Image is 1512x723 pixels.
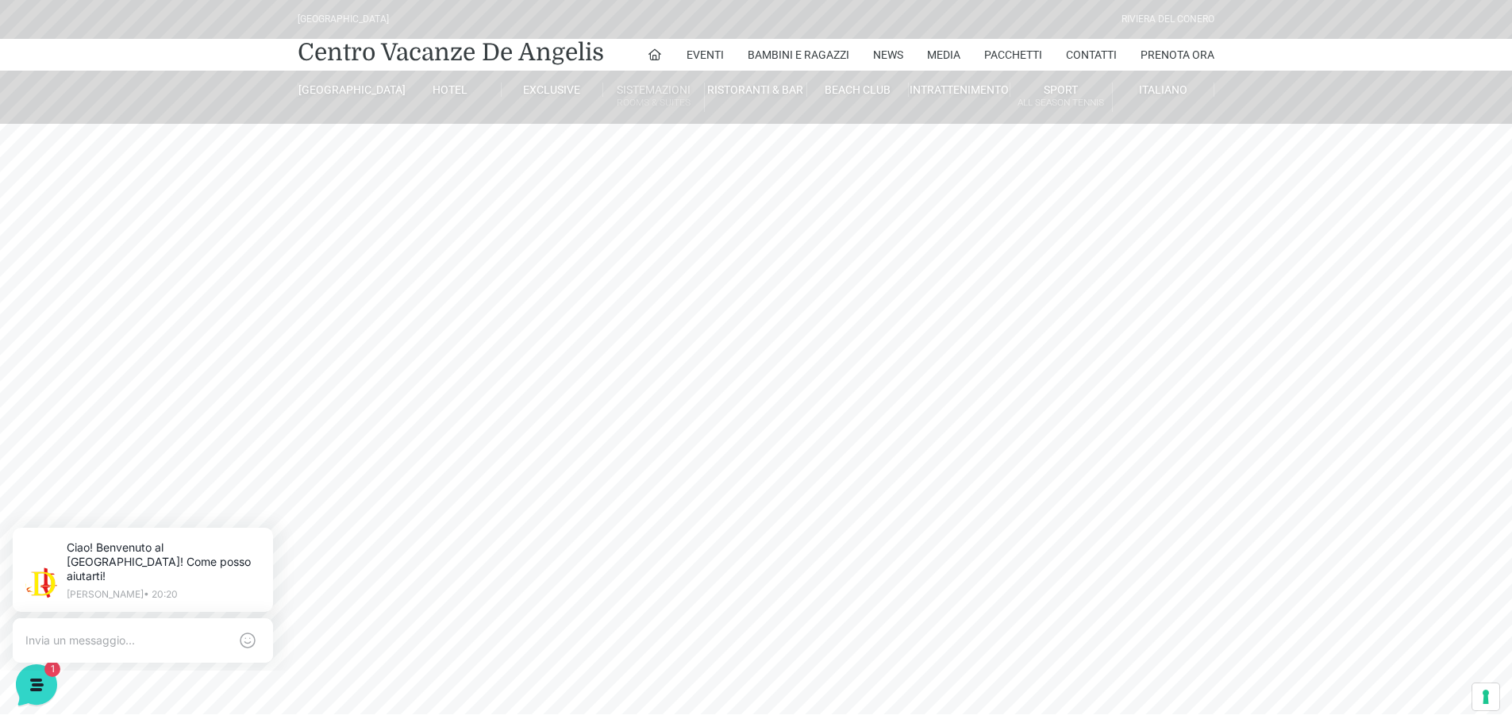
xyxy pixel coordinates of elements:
button: Le tue preferenze relative al consenso per le tecnologie di tracciamento [1472,683,1499,710]
a: [GEOGRAPHIC_DATA] [298,83,399,97]
button: 1Messaggi [110,510,208,546]
div: Riviera Del Conero [1121,12,1214,27]
a: Contatti [1066,39,1117,71]
p: Ciao! Benvenuto al [GEOGRAPHIC_DATA]! Come posso aiutarti! [76,32,270,75]
span: Inizia una conversazione [103,210,234,222]
p: Ciao! Benvenuto al [GEOGRAPHIC_DATA]! Come posso aiutarti! [67,171,259,187]
button: Aiuto [207,510,305,546]
p: 8 s fa [268,152,292,167]
a: [PERSON_NAME]Ciao! Benvenuto al [GEOGRAPHIC_DATA]! Come posso aiutarti!8 s fa1 [19,146,298,194]
span: 1 [276,171,292,187]
img: light [35,59,67,90]
button: Home [13,510,110,546]
a: Centro Vacanze De Angelis [298,37,604,68]
img: light [25,154,57,186]
a: Prenota Ora [1141,39,1214,71]
a: Hotel [399,83,501,97]
a: Media [927,39,960,71]
h2: Ciao da De Angelis Resort 👋 [13,13,267,63]
a: Bambini e Ragazzi [748,39,849,71]
a: News [873,39,903,71]
a: Eventi [687,39,724,71]
a: Intrattenimento [909,83,1010,97]
input: Cerca un articolo... [36,298,260,313]
p: Aiuto [244,532,267,546]
a: Exclusive [502,83,603,97]
small: Rooms & Suites [603,95,704,110]
a: SistemazioniRooms & Suites [603,83,705,112]
a: SportAll Season Tennis [1010,83,1112,112]
p: Messaggi [137,532,180,546]
span: Trova una risposta [25,263,124,276]
a: Ristoranti & Bar [705,83,806,97]
a: Pacchetti [984,39,1042,71]
p: La nostra missione è rendere la tua esperienza straordinaria! [13,70,267,102]
button: Inizia una conversazione [25,200,292,232]
small: All Season Tennis [1010,95,1111,110]
span: Italiano [1139,83,1187,96]
a: [DEMOGRAPHIC_DATA] tutto [141,127,292,140]
span: Le tue conversazioni [25,127,135,140]
a: Apri Centro Assistenza [169,263,292,276]
p: Home [48,532,75,546]
span: [PERSON_NAME] [67,152,259,168]
div: [GEOGRAPHIC_DATA] [298,12,389,27]
a: Beach Club [807,83,909,97]
iframe: Customerly Messenger Launcher [13,661,60,709]
a: Italiano [1113,83,1214,97]
p: [PERSON_NAME] • 20:20 [76,81,270,90]
span: 1 [159,508,170,519]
